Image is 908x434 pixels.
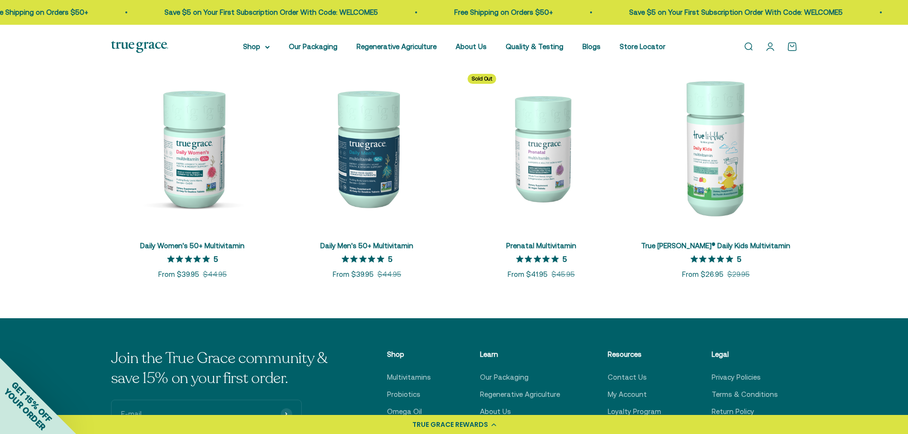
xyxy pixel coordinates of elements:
[480,372,529,383] a: Our Packaging
[562,254,567,263] p: 5
[388,254,392,263] p: 5
[608,349,664,360] p: Resources
[289,42,337,50] a: Our Packaging
[357,42,437,50] a: Regenerative Agriculture
[158,269,199,280] sale-price: From $39.95
[387,349,433,360] p: Shop
[203,269,227,280] compare-at-price: $44.95
[712,349,778,360] p: Legal
[508,269,548,280] sale-price: From $41.95
[451,8,550,16] a: Free Shipping on Orders $50+
[456,42,487,50] a: About Us
[480,349,560,360] p: Learn
[412,420,488,430] div: TRUE GRACE REWARDS
[737,254,741,263] p: 5
[608,372,647,383] a: Contact Us
[608,406,661,417] a: Loyalty Program
[140,242,245,250] a: Daily Women's 50+ Multivitamin
[387,406,422,417] a: Omega Oil
[320,242,413,250] a: Daily Men's 50+ Multivitamin
[10,380,54,424] span: GET 15% OFF
[342,252,388,265] span: 5 out of 5 stars rating in total 4 reviews.
[286,66,449,229] img: Daily Men's 50+ Multivitamin
[682,269,724,280] sale-price: From $26.95
[2,386,48,432] span: YOUR ORDER
[377,269,401,280] compare-at-price: $44.95
[387,372,431,383] a: Multivitamins
[333,269,374,280] sale-price: From $39.95
[214,254,218,263] p: 5
[551,269,575,280] compare-at-price: $45.95
[626,7,839,18] p: Save $5 on Your First Subscription Order With Code: WELCOME5
[620,42,665,50] a: Store Locator
[691,252,737,265] span: 5 out of 5 stars rating in total 6 reviews.
[111,66,274,229] img: Daily Women's 50+ Multivitamin
[480,406,511,417] a: About Us
[634,66,797,229] img: True Littles® Daily Kids Multivitamin
[167,252,214,265] span: 5 out of 5 stars rating in total 14 reviews.
[641,242,790,250] a: True [PERSON_NAME]® Daily Kids Multivitamin
[727,269,750,280] compare-at-price: $29.95
[111,349,340,388] p: Join the True Grace community & save 15% on your first order.
[460,66,623,229] img: Daily Multivitamin to Support a Healthy Mom & Baby* For women during pre-conception, pregnancy, a...
[243,41,270,52] summary: Shop
[387,389,420,400] a: Probiotics
[480,389,560,400] a: Regenerative Agriculture
[608,389,647,400] a: My Account
[712,406,754,417] a: Return Policy
[516,252,562,265] span: 5 out of 5 stars rating in total 4 reviews.
[582,42,601,50] a: Blogs
[506,242,576,250] a: Prenatal Multivitamin
[506,42,563,50] a: Quality & Testing
[712,389,778,400] a: Terms & Conditions
[161,7,375,18] p: Save $5 on Your First Subscription Order With Code: WELCOME5
[712,372,761,383] a: Privacy Policies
